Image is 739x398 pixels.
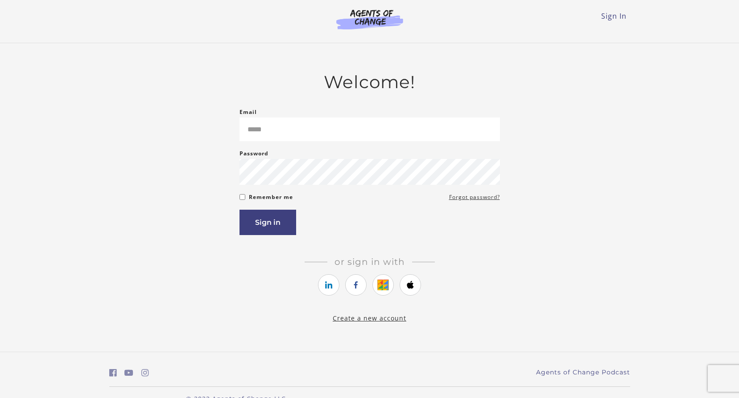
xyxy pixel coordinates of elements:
[124,369,133,377] i: https://www.youtube.com/c/AgentsofChangeTestPrepbyMeaganMitchell (Open in a new window)
[109,366,117,379] a: https://www.facebook.com/groups/aswbtestprep (Open in a new window)
[536,368,630,377] a: Agents of Change Podcast
[345,274,367,296] a: https://courses.thinkific.com/users/auth/facebook?ss%5Breferral%5D=&ss%5Buser_return_to%5D=&ss%5B...
[249,192,293,203] label: Remember me
[124,366,133,379] a: https://www.youtube.com/c/AgentsofChangeTestPrepbyMeaganMitchell (Open in a new window)
[318,274,339,296] a: https://courses.thinkific.com/users/auth/linkedin?ss%5Breferral%5D=&ss%5Buser_return_to%5D=&ss%5B...
[141,366,149,379] a: https://www.instagram.com/agentsofchangeprep/ (Open in a new window)
[327,9,413,29] img: Agents of Change Logo
[333,314,406,322] a: Create a new account
[141,369,149,377] i: https://www.instagram.com/agentsofchangeprep/ (Open in a new window)
[109,369,117,377] i: https://www.facebook.com/groups/aswbtestprep (Open in a new window)
[239,210,296,235] button: Sign in
[239,148,268,159] label: Password
[239,107,257,118] label: Email
[400,274,421,296] a: https://courses.thinkific.com/users/auth/apple?ss%5Breferral%5D=&ss%5Buser_return_to%5D=&ss%5Bvis...
[239,72,500,93] h2: Welcome!
[601,11,627,21] a: Sign In
[372,274,394,296] a: https://courses.thinkific.com/users/auth/google?ss%5Breferral%5D=&ss%5Buser_return_to%5D=&ss%5Bvi...
[327,256,412,267] span: Or sign in with
[449,192,500,203] a: Forgot password?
